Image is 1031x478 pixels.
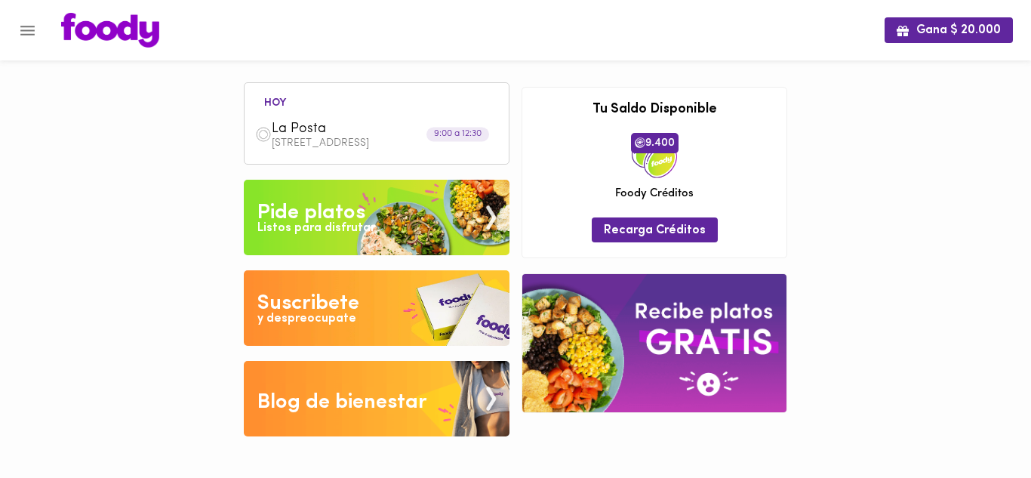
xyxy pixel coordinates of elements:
[885,17,1013,42] button: Gana $ 20.000
[244,270,509,346] img: Disfruta bajar de peso
[631,133,679,153] span: 9.400
[244,361,509,436] img: Blog de bienestar
[255,126,272,143] img: dish.png
[257,310,356,328] div: y despreocupate
[272,138,498,149] p: [STREET_ADDRESS]
[61,13,159,48] img: logo.png
[257,198,365,228] div: Pide platos
[897,23,1001,38] span: Gana $ 20.000
[592,217,718,242] button: Recarga Créditos
[604,224,706,238] span: Recarga Créditos
[522,274,786,412] img: referral-banner.png
[9,12,46,49] button: Menu
[426,128,489,142] div: 9:00 a 12:30
[635,137,645,148] img: foody-creditos.png
[252,94,298,109] li: hoy
[257,220,375,237] div: Listos para disfrutar
[943,390,1016,463] iframe: Messagebird Livechat Widget
[534,103,775,118] h3: Tu Saldo Disponible
[257,288,359,319] div: Suscribete
[632,133,677,178] img: credits-package.png
[615,186,694,202] span: Foody Créditos
[272,121,445,138] span: La Posta
[257,387,427,418] div: Blog de bienestar
[244,180,509,255] img: Pide un Platos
